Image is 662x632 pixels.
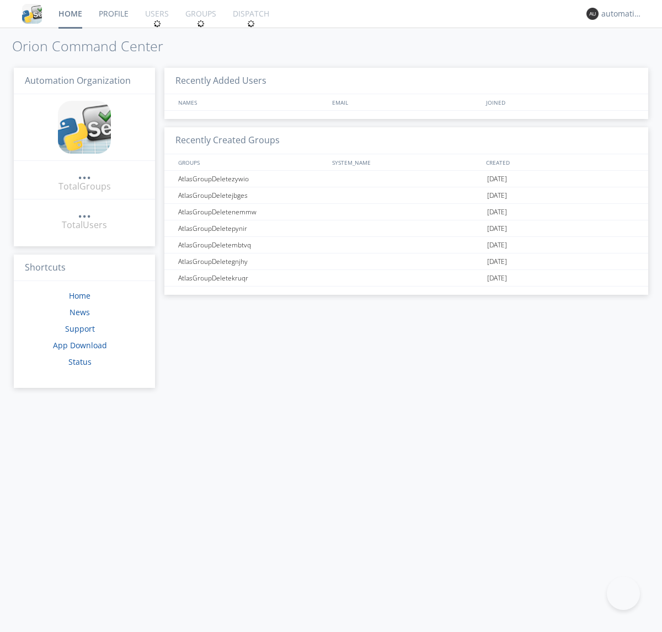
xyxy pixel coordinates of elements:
img: 373638.png [586,8,599,20]
a: Support [65,323,95,334]
div: AtlasGroupDeletejbges [175,187,328,203]
div: ... [78,168,91,179]
h3: Shortcuts [14,255,155,282]
div: JOINED [483,94,638,110]
div: CREATED [483,154,638,170]
span: Automation Organization [25,74,131,87]
div: GROUPS [175,154,327,170]
a: ... [78,168,91,180]
a: ... [78,206,91,219]
span: [DATE] [487,171,507,187]
div: AtlasGroupDeletezywio [175,171,328,187]
div: AtlasGroupDeletembtvq [175,237,328,253]
span: [DATE] [487,187,507,204]
img: spin.svg [247,20,255,28]
a: Status [68,356,92,367]
h3: Recently Created Groups [164,127,648,154]
a: AtlasGroupDeletegnjhy[DATE] [164,253,648,270]
img: spin.svg [197,20,205,28]
div: Total Groups [58,180,111,193]
iframe: Toggle Customer Support [607,577,640,610]
div: automation+atlas0011 [601,8,643,19]
div: NAMES [175,94,327,110]
a: AtlasGroupDeletepynir[DATE] [164,220,648,237]
div: AtlasGroupDeletegnjhy [175,253,328,269]
h3: Recently Added Users [164,68,648,95]
a: AtlasGroupDeletekruqr[DATE] [164,270,648,287]
div: ... [78,206,91,217]
a: AtlasGroupDeletenemmw[DATE] [164,204,648,220]
a: Home [69,290,90,301]
img: spin.svg [153,20,161,28]
a: App Download [53,340,107,350]
div: EMAIL [329,94,483,110]
span: [DATE] [487,204,507,220]
span: [DATE] [487,253,507,270]
img: cddb5a64eb264b2086981ab96f4c1ba7 [22,4,42,24]
div: Total Users [62,219,107,231]
span: [DATE] [487,237,507,253]
span: [DATE] [487,220,507,237]
a: AtlasGroupDeletezywio[DATE] [164,171,648,187]
a: AtlasGroupDeletejbges[DATE] [164,187,648,204]
a: News [70,307,90,317]
a: AtlasGroupDeletembtvq[DATE] [164,237,648,253]
img: cddb5a64eb264b2086981ab96f4c1ba7 [58,101,111,154]
div: AtlasGroupDeletekruqr [175,270,328,286]
div: AtlasGroupDeletenemmw [175,204,328,220]
div: SYSTEM_NAME [329,154,483,170]
span: [DATE] [487,270,507,287]
div: AtlasGroupDeletepynir [175,220,328,236]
